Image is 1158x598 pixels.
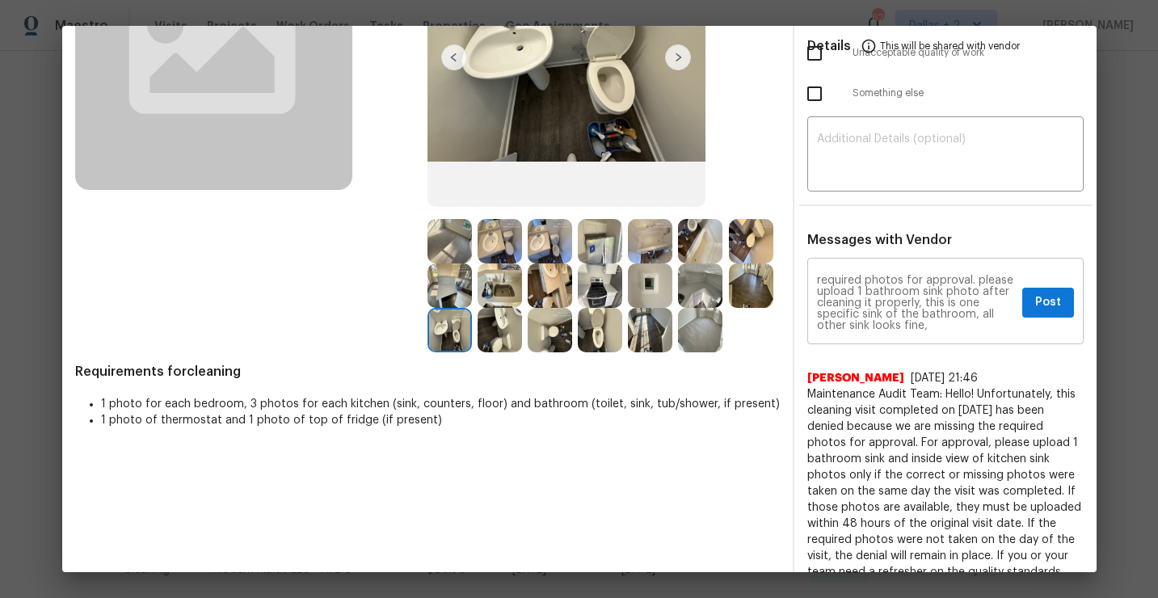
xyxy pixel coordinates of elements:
button: Post [1022,288,1074,318]
span: This will be shared with vendor [880,26,1020,65]
li: 1 photo for each bedroom, 3 photos for each kitchen (sink, counters, floor) and bathroom (toilet,... [101,396,780,412]
textarea: Maintenance Audit Team: Hello! Unfortunately, this cleaning visit completed on [DATE] has been de... [817,275,1016,331]
img: left-chevron-button-url [441,44,467,70]
span: [DATE] 21:46 [911,373,978,384]
span: Messages with Vendor [807,234,952,246]
span: Something else [853,86,1084,100]
img: right-chevron-button-url [665,44,691,70]
span: Post [1035,293,1061,313]
span: [PERSON_NAME] [807,370,904,386]
li: 1 photo of thermostat and 1 photo of top of fridge (if present) [101,412,780,428]
span: Requirements for cleaning [75,364,780,380]
div: Something else [794,74,1097,114]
